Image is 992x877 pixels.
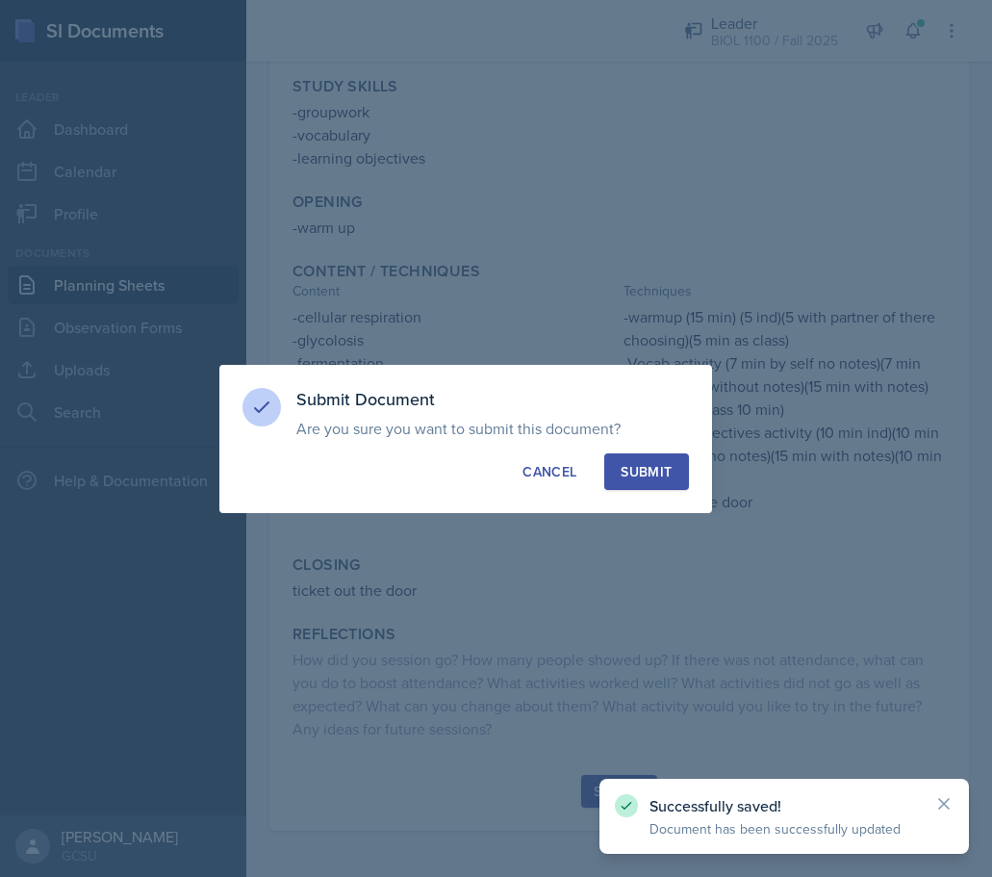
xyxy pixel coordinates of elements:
h3: Submit Document [296,388,689,411]
p: Are you sure you want to submit this document? [296,419,689,438]
p: Successfully saved! [649,796,919,815]
div: Cancel [522,462,576,481]
div: Submit [621,462,672,481]
button: Cancel [506,453,593,490]
button: Submit [604,453,688,490]
p: Document has been successfully updated [649,819,919,838]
